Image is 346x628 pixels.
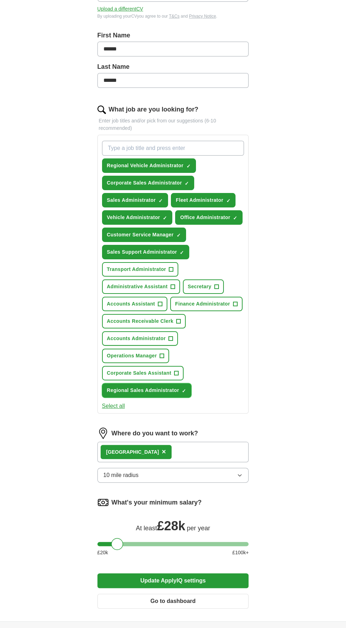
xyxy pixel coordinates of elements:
[102,245,190,259] button: Sales Support Administrator✓
[107,214,160,221] span: Vehicle Administrator
[107,197,156,204] span: Sales Administrator
[177,233,181,238] span: ✓
[97,31,249,40] label: First Name
[102,228,186,242] button: Customer Service Manager✓
[97,62,249,72] label: Last Name
[107,266,166,273] span: Transport Administrator
[97,105,106,114] img: search.png
[102,297,167,311] button: Accounts Assistant
[102,279,180,294] button: Administrative Assistant
[102,193,168,207] button: Sales Administrator✓
[109,105,198,114] label: What job are you looking for?
[107,335,166,342] span: Accounts Administrator
[232,549,249,556] span: £ 100 k+
[107,352,157,360] span: Operations Manager
[97,468,249,483] button: 10 mile radius
[163,215,167,221] span: ✓
[102,366,184,380] button: Corporate Sales Assistant
[102,176,195,190] button: Corporate Sales Administrator✓
[97,549,108,556] span: £ 20 k
[175,300,230,308] span: Finance Administrator
[102,349,169,363] button: Operations Manager
[189,14,216,19] a: Privacy Notice
[107,300,155,308] span: Accounts Assistant
[180,250,184,255] span: ✓
[102,331,178,346] button: Accounts Administrator
[180,214,230,221] span: Office Administrator
[182,388,186,394] span: ✓
[102,210,173,225] button: Vehicle Administrator✓
[102,402,125,410] button: Select all
[97,573,249,588] button: Update ApplyIQ settings
[102,383,192,398] button: Regional Sales Administrator✓
[107,162,184,169] span: Regional Vehicle Administrator
[102,314,186,328] button: Accounts Receivable Clerk
[226,198,230,204] span: ✓
[162,447,166,457] button: ×
[136,525,157,532] span: At least
[112,429,198,438] label: Where do you want to work?
[112,498,202,507] label: What's your minimum salary?
[107,248,177,256] span: Sales Support Administrator
[97,428,109,439] img: location.png
[97,13,249,19] div: By uploading your CV you agree to our and .
[170,297,242,311] button: Finance Administrator
[102,158,196,173] button: Regional Vehicle Administrator✓
[159,198,163,204] span: ✓
[175,210,243,225] button: Office Administrator✓
[107,387,179,394] span: Regional Sales Administrator
[102,262,179,277] button: Transport Administrator
[107,231,174,238] span: Customer Service Manager
[188,283,211,290] span: Secretary
[162,448,166,455] span: ×
[233,215,237,221] span: ✓
[157,519,185,533] span: £ 28k
[102,141,244,156] input: Type a job title and press enter
[183,279,224,294] button: Secretary
[107,179,182,187] span: Corporate Sales Administrator
[97,5,143,13] button: Upload a differentCV
[185,181,189,186] span: ✓
[169,14,179,19] a: T&Cs
[97,117,249,132] p: Enter job titles and/or pick from our suggestions (6-10 recommended)
[107,369,172,377] span: Corporate Sales Assistant
[107,283,168,290] span: Administrative Assistant
[171,193,235,207] button: Fleet Administrator✓
[97,594,249,609] button: Go to dashboard
[176,197,223,204] span: Fleet Administrator
[186,163,191,169] span: ✓
[106,448,159,456] div: [GEOGRAPHIC_DATA]
[103,471,139,479] span: 10 mile radius
[187,525,210,532] span: per year
[107,318,174,325] span: Accounts Receivable Clerk
[97,497,109,508] img: salary.png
